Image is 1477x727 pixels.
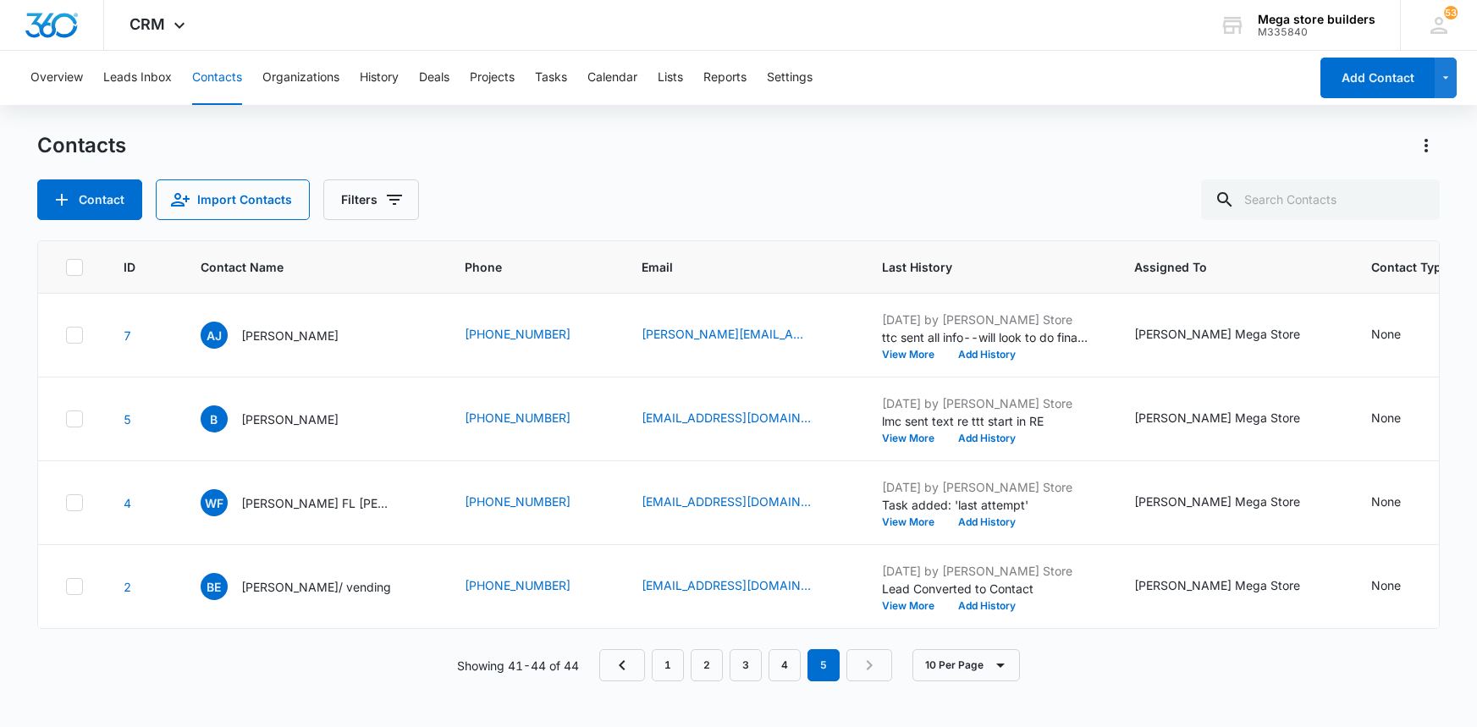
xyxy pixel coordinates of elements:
div: Assigned To - John Mega Store - Select to Edit Field [1134,325,1331,345]
span: Contact Name [201,258,400,276]
a: Page 2 [691,649,723,681]
span: AJ [201,322,228,349]
span: Last History [882,258,1069,276]
h1: Contacts [37,133,126,158]
div: notifications count [1444,6,1458,19]
button: Leads Inbox [103,51,172,105]
div: None [1371,493,1401,510]
a: [EMAIL_ADDRESS][DOMAIN_NAME] [642,576,811,594]
p: [DATE] by [PERSON_NAME] Store [882,562,1094,580]
button: Calendar [587,51,637,105]
button: Contacts [192,51,242,105]
em: 5 [807,649,840,681]
span: Contact Type [1371,258,1448,276]
a: Page 1 [652,649,684,681]
div: Email - amy.amyjah@gmail.com - Select to Edit Field [642,325,841,345]
button: Deals [419,51,449,105]
button: Reports [703,51,747,105]
span: be [201,573,228,600]
div: Contact Type - None - Select to Edit Field [1371,576,1431,597]
button: Settings [767,51,813,105]
div: [PERSON_NAME] Mega Store [1134,493,1300,510]
div: Assigned To - John Mega Store - Select to Edit Field [1134,576,1331,597]
button: View More [882,433,946,443]
p: lmc sent text re ttt start in RE [882,412,1094,430]
span: B [201,405,228,432]
p: [DATE] by [PERSON_NAME] Store [882,311,1094,328]
a: Navigate to contact details page for Bruce [124,412,131,427]
div: Phone - (914) 494-4099 - Select to Edit Field [465,409,601,429]
p: [PERSON_NAME] FL [PERSON_NAME] [241,494,394,512]
a: [PERSON_NAME][EMAIL_ADDRESS][DOMAIN_NAME] [642,325,811,343]
button: History [360,51,399,105]
a: Previous Page [599,649,645,681]
span: CRM [130,15,165,33]
div: account id [1258,26,1375,38]
div: Contact Type - None - Select to Edit Field [1371,325,1431,345]
button: View More [882,601,946,611]
a: Page 3 [730,649,762,681]
div: None [1371,409,1401,427]
button: Add Contact [1320,58,1435,98]
span: Phone [465,258,576,276]
button: 10 Per Page [912,649,1020,681]
p: [PERSON_NAME] [241,327,339,344]
button: View More [882,517,946,527]
button: Actions [1413,132,1440,159]
a: [PHONE_NUMBER] [465,493,570,510]
button: Import Contacts [156,179,310,220]
a: [PHONE_NUMBER] [465,409,570,427]
div: None [1371,325,1401,343]
div: [PERSON_NAME] Mega Store [1134,576,1300,594]
div: [PERSON_NAME] Mega Store [1134,409,1300,427]
button: Lists [658,51,683,105]
nav: Pagination [599,649,892,681]
button: Overview [30,51,83,105]
div: [PERSON_NAME] Mega Store [1134,325,1300,343]
div: Contact Name - William FL Velez - Select to Edit Field [201,489,424,516]
div: Contact Name - Bruce - Select to Edit Field [201,405,369,432]
p: Lead Converted to Contact [882,580,1094,598]
button: Add History [946,517,1028,527]
a: Page 4 [769,649,801,681]
div: Contact Name - bruce edible/ vending - Select to Edit Field [201,573,422,600]
a: Navigate to contact details page for bruce edible/ vending [124,580,131,594]
p: [DATE] by [PERSON_NAME] Store [882,478,1094,496]
a: [EMAIL_ADDRESS][DOMAIN_NAME] [642,409,811,427]
p: [PERSON_NAME]/ vending [241,578,391,596]
p: ttc sent all info--will look to do financing; may have a partner; call next week [882,328,1094,346]
div: Email - velezw2@gmail.com - Select to Edit Field [642,493,841,513]
a: Navigate to contact details page for Amy James [124,328,131,343]
span: Email [642,258,817,276]
p: [DATE] by [PERSON_NAME] Store [882,394,1094,412]
div: None [1371,576,1401,594]
div: Contact Name - Amy James - Select to Edit Field [201,322,369,349]
button: Add History [946,350,1028,360]
input: Search Contacts [1201,179,1440,220]
a: [EMAIL_ADDRESS][DOMAIN_NAME] [642,493,811,510]
button: Tasks [535,51,567,105]
p: [PERSON_NAME] [241,410,339,428]
div: Email - Edibledeliveries@gmail.com - Select to Edit Field [642,576,841,597]
div: Phone - (407) 591-7229 - Select to Edit Field [465,493,601,513]
div: Contact Type - None - Select to Edit Field [1371,409,1431,429]
div: account name [1258,13,1375,26]
div: Assigned To - John Mega Store - Select to Edit Field [1134,493,1331,513]
a: [PHONE_NUMBER] [465,325,570,343]
button: Projects [470,51,515,105]
div: Email - edibledeliveries@gmail.com - Select to Edit Field [642,409,841,429]
a: Navigate to contact details page for William FL Velez [124,496,131,510]
button: Filters [323,179,419,220]
div: Assigned To - John Mega Store - Select to Edit Field [1134,409,1331,429]
span: 53 [1444,6,1458,19]
a: [PHONE_NUMBER] [465,576,570,594]
button: Add History [946,601,1028,611]
div: Contact Type - None - Select to Edit Field [1371,493,1431,513]
button: Add History [946,433,1028,443]
div: Phone - +1 (914) 423-4534 - Select to Edit Field [465,576,601,597]
button: Add Contact [37,179,142,220]
span: ID [124,258,135,276]
p: Showing 41-44 of 44 [457,657,579,675]
p: Task added: 'last attempt' [882,496,1094,514]
button: Organizations [262,51,339,105]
